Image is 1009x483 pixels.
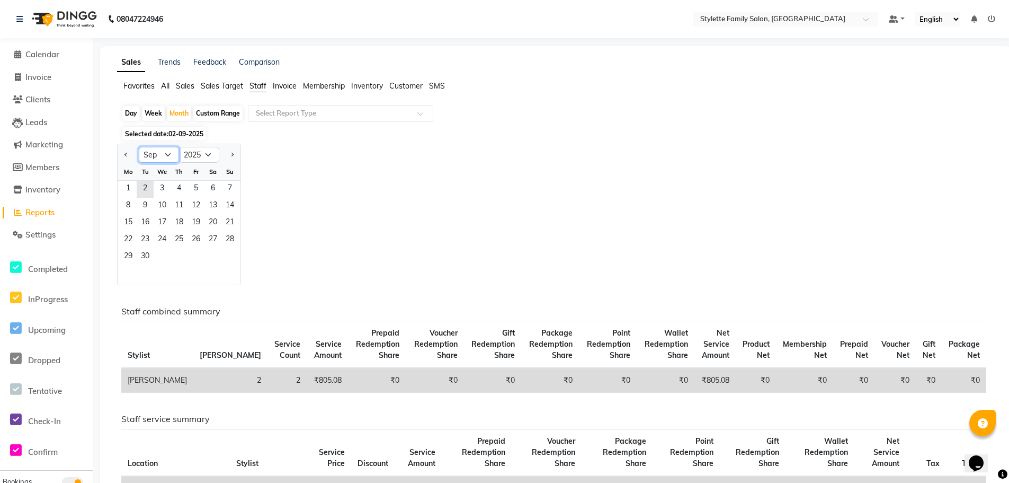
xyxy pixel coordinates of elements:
a: Sales [117,53,145,72]
span: 21 [221,215,238,232]
div: Fr [187,163,204,180]
span: 20 [204,215,221,232]
td: ₹0 [521,368,579,393]
span: [PERSON_NAME] [200,350,261,360]
span: 14 [221,198,238,215]
a: Marketing [3,139,90,151]
span: Discount [358,459,388,468]
span: 11 [171,198,187,215]
div: Sunday, September 28, 2025 [221,232,238,249]
a: Trends [158,57,181,67]
span: Net Service Amount [702,328,729,360]
span: Staff [249,81,266,91]
td: ₹0 [406,368,463,393]
span: Members [25,162,59,172]
h6: Staff service summary [121,414,986,424]
td: 2 [193,368,267,393]
span: Tax [926,459,940,468]
span: Product Net [743,339,770,360]
span: Prepaid Redemption Share [462,436,505,468]
span: Invoice [25,72,51,82]
a: Comparison [239,57,280,67]
span: Sales [176,81,194,91]
span: 30 [137,249,154,266]
td: ₹0 [579,368,637,393]
div: Wednesday, September 24, 2025 [154,232,171,249]
span: Upcoming [28,325,66,335]
span: 29 [120,249,137,266]
span: Gift Net [923,339,935,360]
td: ₹0 [942,368,986,393]
div: Monday, September 8, 2025 [120,198,137,215]
span: Wallet Redemption Share [645,328,688,360]
div: Sunday, September 14, 2025 [221,198,238,215]
div: Saturday, September 13, 2025 [204,198,221,215]
div: Tuesday, September 30, 2025 [137,249,154,266]
img: logo [27,4,100,34]
td: ₹0 [736,368,776,393]
div: Th [171,163,187,180]
div: Saturday, September 20, 2025 [204,215,221,232]
span: 4 [171,181,187,198]
a: Clients [3,94,90,106]
div: Thursday, September 25, 2025 [171,232,187,249]
span: Tentative [28,386,62,396]
td: [PERSON_NAME] [121,368,193,393]
span: Clients [25,94,50,104]
span: Package Redemption Share [603,436,646,468]
span: Service Count [274,339,300,360]
span: 12 [187,198,204,215]
div: Month [167,106,191,121]
span: Gift Redemption Share [736,436,779,468]
div: Tuesday, September 23, 2025 [137,232,154,249]
div: Tuesday, September 2, 2025 [137,181,154,198]
div: Monday, September 1, 2025 [120,181,137,198]
span: 18 [171,215,187,232]
span: 25 [171,232,187,249]
div: Wednesday, September 3, 2025 [154,181,171,198]
span: Reports [25,207,55,217]
span: All [161,81,169,91]
span: 26 [187,232,204,249]
a: Leads [3,117,90,129]
td: ₹0 [637,368,694,393]
td: ₹0 [776,368,833,393]
button: Previous month [122,146,130,163]
span: Service Price [319,447,345,468]
b: 08047224946 [117,4,163,34]
span: 2 [137,181,154,198]
span: Voucher Redemption Share [532,436,575,468]
span: 22 [120,232,137,249]
div: Wednesday, September 17, 2025 [154,215,171,232]
div: Monday, September 22, 2025 [120,232,137,249]
div: Sunday, September 21, 2025 [221,215,238,232]
a: Feedback [193,57,226,67]
div: Friday, September 26, 2025 [187,232,204,249]
select: Select month [139,147,179,163]
span: 23 [137,232,154,249]
span: Customer [389,81,423,91]
span: 19 [187,215,204,232]
span: Net Service Amount [872,436,899,468]
div: Custom Range [193,106,243,121]
span: InProgress [28,294,68,304]
span: SMS [429,81,445,91]
span: Total [962,459,980,468]
span: Calendar [25,49,59,59]
td: ₹0 [916,368,942,393]
div: Mo [120,163,137,180]
span: 13 [204,198,221,215]
span: Inventory [351,81,383,91]
a: Calendar [3,49,90,61]
div: Week [142,106,165,121]
span: 3 [154,181,171,198]
span: Package Redemption Share [529,328,573,360]
select: Select year [179,147,219,163]
span: Sales Target [201,81,243,91]
span: Stylist [236,459,258,468]
span: Marketing [25,139,63,150]
span: 7 [221,181,238,198]
span: 17 [154,215,171,232]
div: We [154,163,171,180]
div: Tuesday, September 16, 2025 [137,215,154,232]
